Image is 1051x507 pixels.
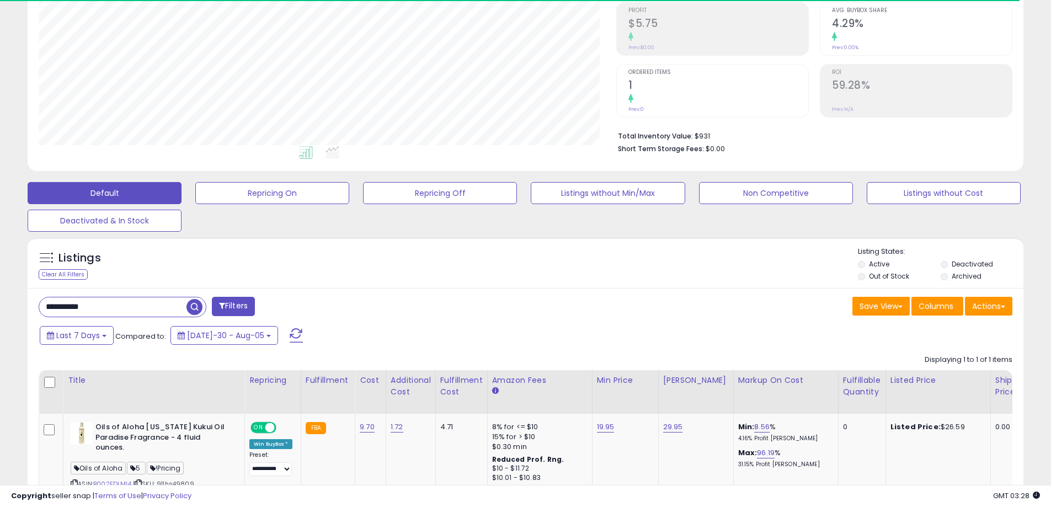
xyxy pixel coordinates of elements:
[28,182,182,204] button: Default
[71,422,93,444] img: 31xNVnkMuGL._SL40_.jpg
[925,355,1012,365] div: Displaying 1 to 1 of 1 items
[628,70,808,76] span: Ordered Items
[249,439,292,449] div: Win BuyBox *
[11,491,191,501] div: seller snap | |
[738,421,755,432] b: Min:
[11,490,51,501] strong: Copyright
[94,490,141,501] a: Terms of Use
[628,79,808,94] h2: 1
[738,448,830,468] div: %
[68,375,240,386] div: Title
[39,269,88,280] div: Clear All Filters
[843,375,881,398] div: Fulfillable Quantity
[738,447,757,458] b: Max:
[738,461,830,468] p: 31.15% Profit [PERSON_NAME]
[170,326,278,345] button: [DATE]-30 - Aug-05
[187,330,264,341] span: [DATE]-30 - Aug-05
[360,421,375,433] a: 9.70
[757,447,775,458] a: 96.19
[628,106,644,113] small: Prev: 0
[391,421,403,433] a: 1.72
[40,326,114,345] button: Last 7 Days
[492,464,584,473] div: $10 - $11.72
[618,129,1004,142] li: $931
[252,423,265,433] span: ON
[58,250,101,266] h5: Listings
[852,297,910,316] button: Save View
[733,370,838,414] th: The percentage added to the cost of goods (COGS) that forms the calculator for Min & Max prices.
[492,422,584,432] div: 8% for <= $10
[832,17,1012,32] h2: 4.29%
[628,8,808,14] span: Profit
[115,331,166,341] span: Compared to:
[492,432,584,442] div: 15% for > $10
[738,375,834,386] div: Markup on Cost
[628,17,808,32] h2: $5.75
[832,79,1012,94] h2: 59.28%
[249,375,296,386] div: Repricing
[306,375,350,386] div: Fulfillment
[597,421,615,433] a: 19.95
[869,271,909,281] label: Out of Stock
[952,259,993,269] label: Deactivated
[843,422,877,432] div: 0
[56,330,100,341] span: Last 7 Days
[306,422,326,434] small: FBA
[628,44,654,51] small: Prev: $0.00
[832,70,1012,76] span: ROI
[832,44,858,51] small: Prev: 0.00%
[492,386,499,396] small: Amazon Fees.
[618,144,704,153] b: Short Term Storage Fees:
[663,375,729,386] div: [PERSON_NAME]
[952,271,981,281] label: Archived
[858,247,1023,257] p: Listing States:
[195,182,349,204] button: Repricing On
[492,375,588,386] div: Amazon Fees
[618,131,693,141] b: Total Inventory Value:
[832,106,853,113] small: Prev: N/A
[492,455,564,464] b: Reduced Prof. Rng.
[919,301,953,312] span: Columns
[890,422,982,432] div: $26.59
[911,297,963,316] button: Columns
[127,462,146,474] span: 5
[147,462,184,474] span: !Pricing
[143,490,191,501] a: Privacy Policy
[995,375,1017,398] div: Ship Price
[28,210,182,232] button: Deactivated & In Stock
[440,422,479,432] div: 4.71
[993,490,1040,501] span: 2025-08-13 03:28 GMT
[890,421,941,432] b: Listed Price:
[391,375,431,398] div: Additional Cost
[95,422,230,456] b: Oils of Aloha [US_STATE] Kukui Oil Paradise Fragrance - 4 fluid ounces.
[995,422,1013,432] div: 0.00
[738,422,830,442] div: %
[492,442,584,452] div: $0.30 min
[867,182,1021,204] button: Listings without Cost
[597,375,654,386] div: Min Price
[363,182,517,204] button: Repricing Off
[492,473,584,483] div: $10.01 - $10.83
[890,375,986,386] div: Listed Price
[212,297,255,316] button: Filters
[663,421,683,433] a: 29.95
[965,297,1012,316] button: Actions
[275,423,292,433] span: OFF
[699,182,853,204] button: Non Competitive
[754,421,770,433] a: 8.56
[832,8,1012,14] span: Avg. Buybox Share
[706,143,725,154] span: $0.00
[440,375,483,398] div: Fulfillment Cost
[360,375,381,386] div: Cost
[249,451,292,476] div: Preset:
[531,182,685,204] button: Listings without Min/Max
[738,435,830,442] p: 4.16% Profit [PERSON_NAME]
[869,259,889,269] label: Active
[71,462,126,474] span: Oils of Aloha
